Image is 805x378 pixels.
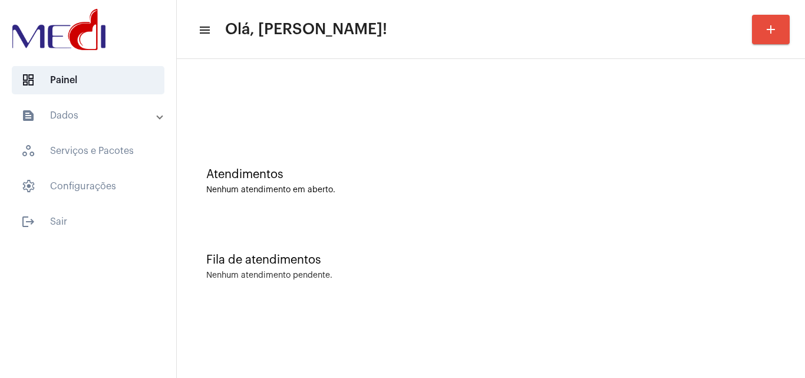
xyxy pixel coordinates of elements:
div: Atendimentos [206,168,776,181]
mat-icon: add [764,22,778,37]
mat-expansion-panel-header: sidenav iconDados [7,101,176,130]
mat-icon: sidenav icon [198,23,210,37]
span: Serviços e Pacotes [12,137,164,165]
div: Fila de atendimentos [206,254,776,267]
span: sidenav icon [21,179,35,193]
span: Painel [12,66,164,94]
span: Olá, [PERSON_NAME]! [225,20,387,39]
span: sidenav icon [21,73,35,87]
img: d3a1b5fa-500b-b90f-5a1c-719c20e9830b.png [9,6,108,53]
mat-panel-title: Dados [21,109,157,123]
div: Nenhum atendimento pendente. [206,271,332,280]
span: sidenav icon [21,144,35,158]
div: Nenhum atendimento em aberto. [206,186,776,195]
span: Sair [12,208,164,236]
mat-icon: sidenav icon [21,215,35,229]
span: Configurações [12,172,164,200]
mat-icon: sidenav icon [21,109,35,123]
